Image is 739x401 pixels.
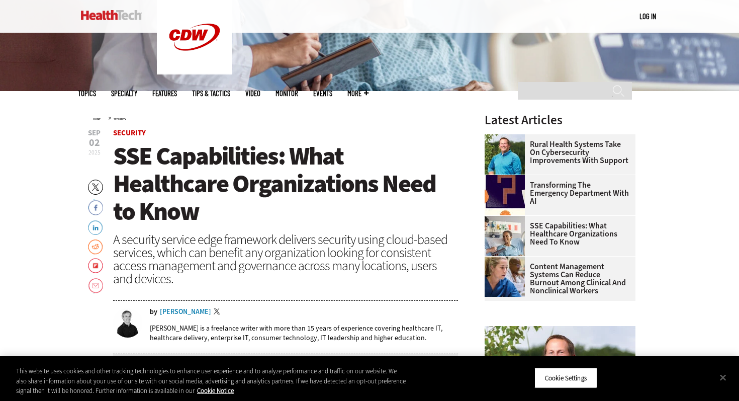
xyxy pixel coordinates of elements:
[485,114,635,126] h3: Latest Articles
[485,216,530,224] a: Doctor speaking with patient
[150,308,157,315] span: by
[347,90,368,97] span: More
[313,90,332,97] a: Events
[113,139,436,228] span: SSE Capabilities: What Healthcare Organizations Need to Know
[111,90,137,97] span: Specialty
[88,129,101,137] span: Sep
[88,148,101,156] span: 2025
[485,134,525,175] img: Jim Roeder
[78,90,96,97] span: Topics
[113,233,458,285] div: A security service edge framework delivers security using cloud-based services, which can benefit...
[160,308,211,315] a: [PERSON_NAME]
[712,366,734,388] button: Close
[81,10,142,20] img: Home
[113,128,146,138] a: Security
[150,324,458,343] p: [PERSON_NAME] is a freelance writer with more than 15 years of experience covering healthcare IT,...
[485,175,525,215] img: illustration of question mark
[485,257,525,297] img: nurses talk in front of desktop computer
[16,366,407,396] div: This website uses cookies and other tracking technologies to enhance user experience and to analy...
[275,90,298,97] a: MonITor
[485,134,530,142] a: Jim Roeder
[485,216,525,256] img: Doctor speaking with patient
[93,114,458,122] div: »
[245,90,260,97] a: Video
[639,12,656,21] a: Log in
[485,222,629,246] a: SSE Capabilities: What Healthcare Organizations Need to Know
[157,66,232,77] a: CDW
[485,263,629,295] a: Content Management Systems Can Reduce Burnout Among Clinical and Nonclinical Workers
[485,175,530,183] a: illustration of question mark
[485,257,530,265] a: nurses talk in front of desktop computer
[485,140,629,165] a: Rural Health Systems Take On Cybersecurity Improvements with Support
[192,90,230,97] a: Tips & Tactics
[197,386,234,395] a: More information about your privacy
[485,181,629,205] a: Transforming the Emergency Department with AI
[214,308,223,316] a: Twitter
[152,90,177,97] a: Features
[93,117,101,121] a: Home
[113,308,142,338] img: Brian Eastwood
[88,138,101,148] span: 02
[114,117,126,121] a: Security
[113,354,458,384] div: media player
[534,367,597,388] button: Cookie Settings
[639,11,656,22] div: User menu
